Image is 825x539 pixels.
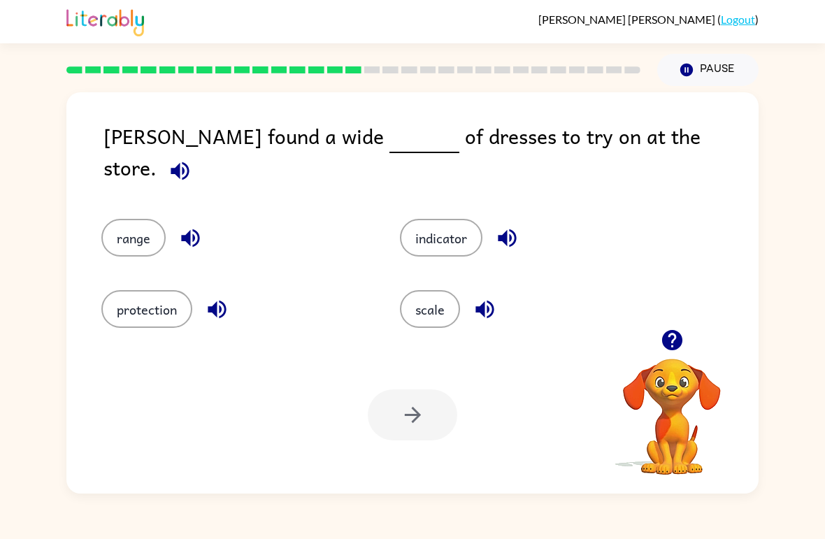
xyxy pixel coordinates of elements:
span: [PERSON_NAME] [PERSON_NAME] [538,13,717,26]
button: indicator [400,219,482,257]
button: protection [101,290,192,328]
button: range [101,219,166,257]
div: ( ) [538,13,759,26]
img: Literably [66,6,144,36]
button: scale [400,290,460,328]
div: [PERSON_NAME] found a wide of dresses to try on at the store. [103,120,759,191]
button: Pause [657,54,759,86]
video: Your browser must support playing .mp4 files to use Literably. Please try using another browser. [602,337,742,477]
a: Logout [721,13,755,26]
